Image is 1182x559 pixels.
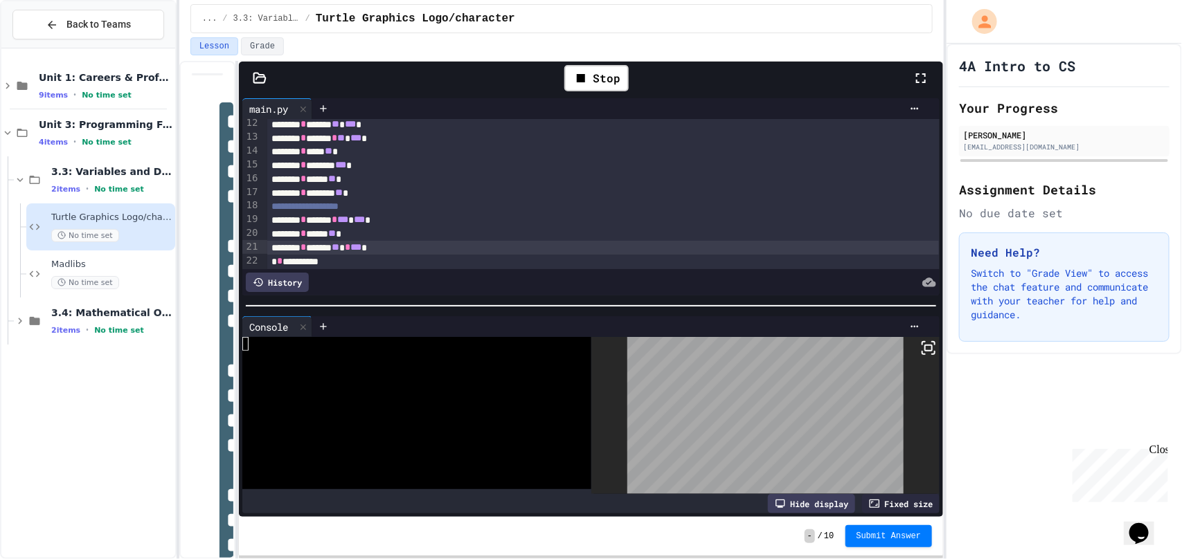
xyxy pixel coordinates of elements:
span: / [305,13,310,24]
h3: Need Help? [971,244,1158,261]
div: [PERSON_NAME] [963,129,1165,141]
iframe: chat widget [1067,443,1168,502]
span: No time set [94,326,144,335]
div: No due date set [959,205,1170,221]
div: Console [242,316,312,337]
h1: 4A Intro to CS [959,56,1075,75]
span: / [818,531,823,542]
div: 12 [242,116,260,130]
div: 14 [242,144,260,158]
span: ... [202,13,217,24]
span: Turtle Graphics Logo/character [316,10,515,27]
button: Submit Answer [845,525,933,547]
button: Lesson [190,37,238,55]
span: 3.4: Mathematical Operators [51,306,172,319]
div: main.py [242,102,295,116]
span: 4 items [39,138,68,147]
span: 2 items [51,185,80,194]
div: 13 [242,130,260,144]
iframe: chat widget [1124,504,1168,545]
button: Grade [241,37,284,55]
div: Chat with us now!Close [6,6,96,88]
div: Console [242,320,295,334]
span: No time set [51,229,119,242]
span: • [86,183,89,194]
span: 9 items [39,91,68,100]
span: 2 items [51,326,80,335]
span: Back to Teams [66,17,131,32]
span: 3.3: Variables and Data Types [51,165,172,178]
div: Hide display [768,494,855,513]
div: Fixed size [862,494,940,513]
span: No time set [82,91,132,100]
span: Submit Answer [857,531,922,542]
div: 22 [242,254,260,268]
div: Stop [564,65,629,91]
div: 19 [242,212,260,226]
h2: Your Progress [959,98,1170,118]
div: 21 [242,240,260,254]
div: [EMAIL_ADDRESS][DOMAIN_NAME] [963,142,1165,152]
div: History [246,273,309,292]
span: No time set [94,185,144,194]
span: • [73,89,76,100]
div: 20 [242,226,260,240]
span: Turtle Graphics Logo/character [51,212,172,223]
span: Unit 1: Careers & Professionalism [39,71,172,84]
div: 15 [242,158,260,172]
div: 17 [242,185,260,199]
span: Madlibs [51,259,172,271]
h2: Assignment Details [959,180,1170,199]
span: - [805,529,815,543]
span: No time set [51,276,119,289]
div: 18 [242,199,260,212]
span: 10 [824,531,834,542]
button: Back to Teams [12,10,164,39]
span: / [222,13,227,24]
div: main.py [242,98,312,119]
span: No time set [82,138,132,147]
span: • [73,136,76,147]
span: 3.3: Variables and Data Types [233,13,300,24]
span: • [86,324,89,336]
span: Unit 3: Programming Fundamentals [39,118,172,131]
div: 16 [242,172,260,185]
div: My Account [958,6,1001,37]
p: Switch to "Grade View" to access the chat feature and communicate with your teacher for help and ... [971,266,1158,322]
